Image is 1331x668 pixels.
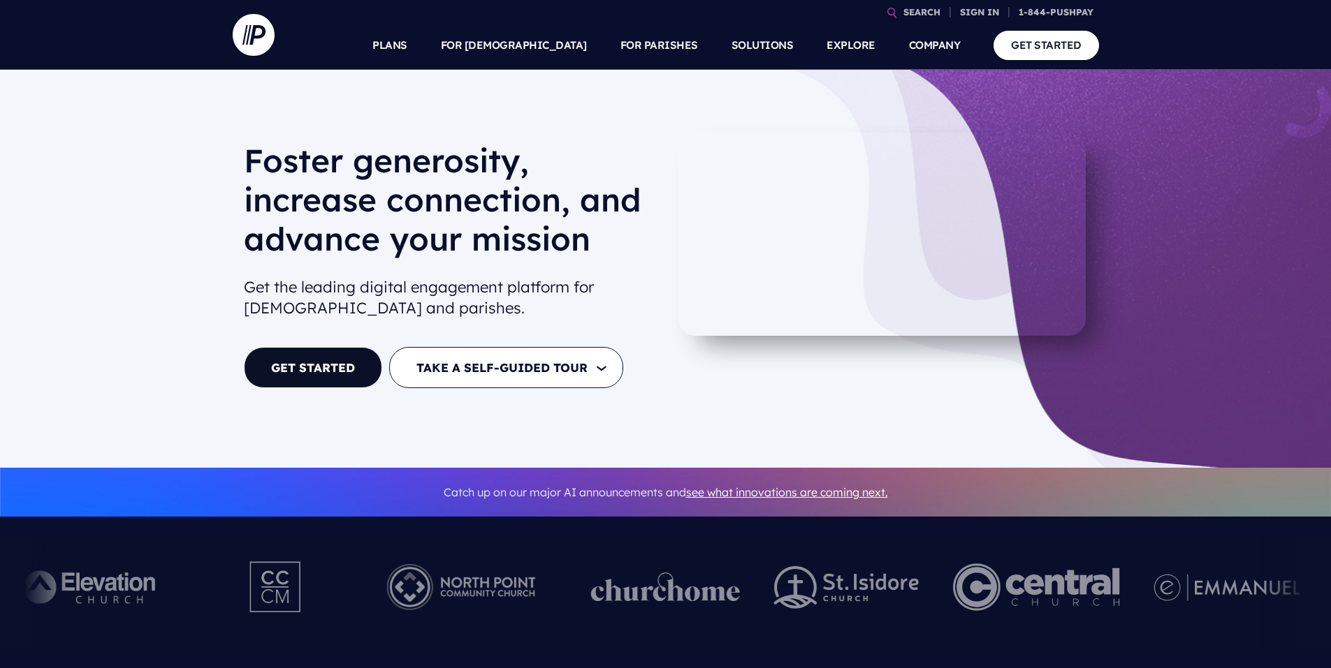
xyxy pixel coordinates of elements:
[244,347,382,388] a: GET STARTED
[953,549,1120,625] img: Central Church Henderson NV
[365,549,558,625] img: Pushpay_Logo__NorthPoint
[372,21,407,70] a: PLANS
[221,549,331,625] img: Pushpay_Logo__CCM
[732,21,794,70] a: SOLUTIONS
[244,141,655,269] h1: Foster generosity, increase connection, and advance your mission
[591,572,741,602] img: pp_logos_1
[909,21,961,70] a: COMPANY
[620,21,698,70] a: FOR PARISHES
[774,566,919,609] img: pp_logos_2
[244,477,1088,508] p: Catch up on our major AI announcements and
[827,21,875,70] a: EXPLORE
[686,485,888,499] a: see what innovations are coming next.
[389,347,623,388] button: TAKE A SELF-GUIDED TOUR
[244,271,655,325] h2: Get the leading digital engagement platform for [DEMOGRAPHIC_DATA] and parishes.
[994,31,1099,59] a: GET STARTED
[441,21,587,70] a: FOR [DEMOGRAPHIC_DATA]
